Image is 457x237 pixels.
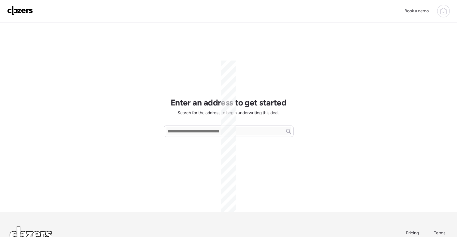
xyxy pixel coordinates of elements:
[404,8,429,13] span: Book a demo
[171,97,287,108] h1: Enter an address to get started
[406,230,419,236] span: Pricing
[434,230,447,236] a: Terms
[406,230,419,236] a: Pricing
[7,6,33,15] img: Logo
[178,110,279,116] span: Search for the address to begin underwriting this deal.
[434,230,446,236] span: Terms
